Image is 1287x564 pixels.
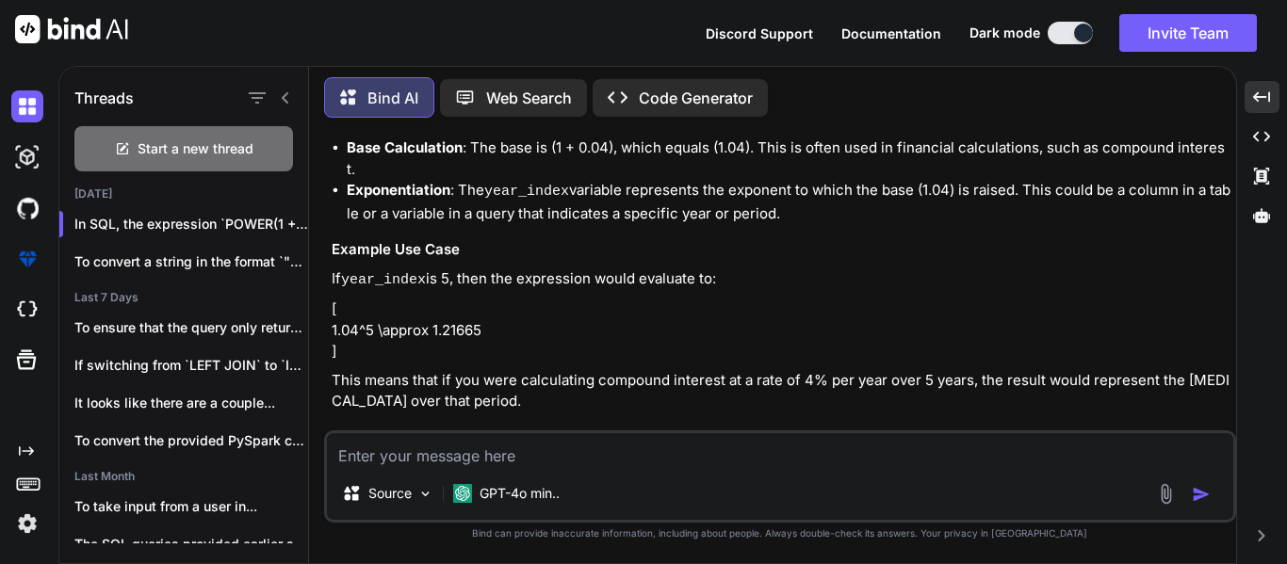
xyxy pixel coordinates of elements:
[11,90,43,122] img: darkChat
[486,87,572,109] p: Web Search
[332,239,1232,261] h3: Example Use Case
[74,431,308,450] p: To convert the provided PySpark code to...
[138,139,253,158] span: Start a new thread
[480,484,560,503] p: GPT-4o min..
[1119,14,1257,52] button: Invite Team
[706,25,813,41] span: Discord Support
[11,243,43,275] img: premium
[341,272,426,288] code: year_index
[417,486,433,502] img: Pick Models
[639,87,753,109] p: Code Generator
[484,184,569,200] code: year_index
[74,252,308,271] p: To convert a string in the format `"2030...
[74,215,308,234] p: In SQL, the expression `POWER(1 + 0.04, ...
[332,370,1232,412] p: This means that if you were calculating compound interest at a rate of 4% per year over 5 years, ...
[347,138,463,156] strong: Base Calculation
[368,484,412,503] p: Source
[324,526,1236,540] p: Bind can provide inaccurate information, including about people. Always double-check its answers....
[706,24,813,43] button: Discord Support
[74,394,308,412] p: It looks like there are a couple...
[74,87,134,109] h1: Threads
[59,469,308,484] h2: Last Month
[11,141,43,173] img: darkAi-studio
[367,87,418,109] p: Bind AI
[15,15,128,43] img: Bind AI
[332,298,1232,363] p: [ 1.04^5 \approx 1.21665 ]
[1155,483,1177,505] img: attachment
[59,290,308,305] h2: Last 7 Days
[1192,485,1211,504] img: icon
[74,535,308,554] p: The SQL queries provided earlier should work...
[74,497,308,516] p: To take input from a user in...
[332,268,1232,292] p: If is 5, then the expression would evaluate to:
[74,356,308,375] p: If switching from `LEFT JOIN` to `INNER...
[841,24,941,43] button: Documentation
[969,24,1040,42] span: Dark mode
[11,294,43,326] img: cloudideIcon
[347,180,1232,224] li: : The variable represents the exponent to which the base (1.04) is raised. This could be a column...
[11,508,43,540] img: settings
[347,181,450,199] strong: Exponentiation
[453,484,472,503] img: GPT-4o mini
[347,137,1232,180] li: : The base is (1 + 0.04), which equals (1.04). This is often used in financial calculations, such...
[332,427,1232,449] h3: General Use
[59,186,308,201] h2: [DATE]
[841,25,941,41] span: Documentation
[11,192,43,224] img: githubDark
[74,318,308,337] p: To ensure that the query only returns...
